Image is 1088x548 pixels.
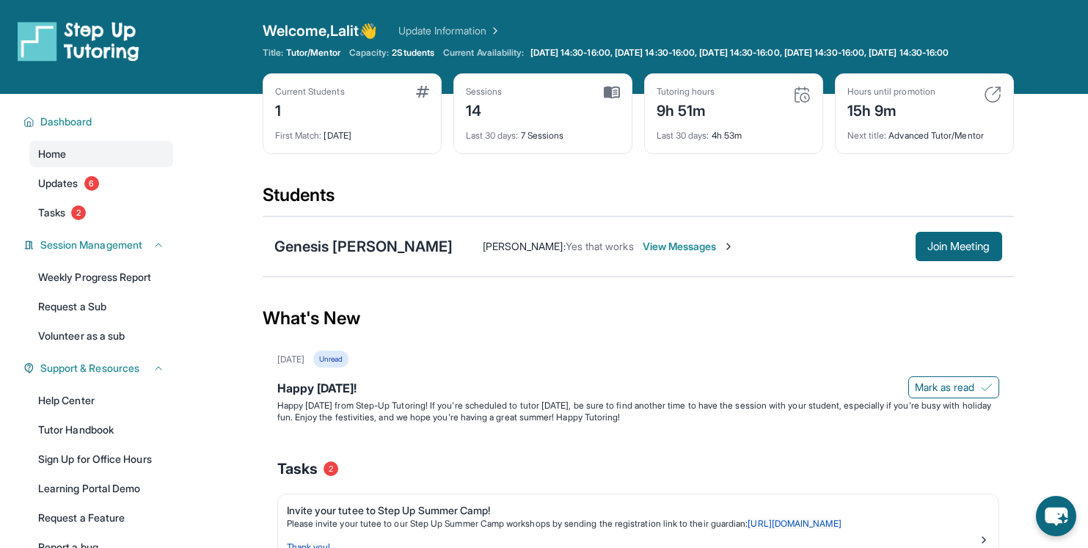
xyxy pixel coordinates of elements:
[908,376,999,398] button: Mark as read
[275,86,345,98] div: Current Students
[723,241,734,252] img: Chevron-Right
[40,114,92,129] span: Dashboard
[486,23,501,38] img: Chevron Right
[847,121,1001,142] div: Advanced Tutor/Mentor
[466,86,503,98] div: Sessions
[40,238,142,252] span: Session Management
[287,503,978,518] div: Invite your tutee to Step Up Summer Camp!
[263,47,283,59] span: Title:
[84,176,99,191] span: 6
[277,400,999,423] p: Happy [DATE] from Step-Up Tutoring! If you're scheduled to tutor [DATE], be sure to find another ...
[349,47,390,59] span: Capacity:
[657,121,811,142] div: 4h 53m
[29,293,173,320] a: Request a Sub
[29,264,173,291] a: Weekly Progress Report
[466,130,519,141] span: Last 30 days :
[29,446,173,472] a: Sign Up for Office Hours
[981,381,993,393] img: Mark as read
[748,518,841,529] a: [URL][DOMAIN_NAME]
[657,130,709,141] span: Last 30 days :
[29,387,173,414] a: Help Center
[275,98,345,121] div: 1
[18,21,139,62] img: logo
[29,170,173,197] a: Updates6
[275,130,322,141] span: First Match :
[274,236,453,257] div: Genesis [PERSON_NAME]
[40,361,139,376] span: Support & Resources
[566,240,634,252] span: Yes that works
[263,286,1014,351] div: What's New
[416,86,429,98] img: card
[1036,496,1076,536] button: chat-button
[604,86,620,99] img: card
[313,351,348,368] div: Unread
[29,417,173,443] a: Tutor Handbook
[34,114,164,129] button: Dashboard
[398,23,501,38] a: Update Information
[847,130,887,141] span: Next title :
[793,86,811,103] img: card
[657,98,715,121] div: 9h 51m
[275,121,429,142] div: [DATE]
[29,200,173,226] a: Tasks2
[847,86,935,98] div: Hours until promotion
[466,98,503,121] div: 14
[927,242,990,251] span: Join Meeting
[34,361,164,376] button: Support & Resources
[29,505,173,531] a: Request a Feature
[277,459,318,479] span: Tasks
[984,86,1001,103] img: card
[443,47,524,59] span: Current Availability:
[392,47,434,59] span: 2 Students
[324,461,338,476] span: 2
[38,205,65,220] span: Tasks
[29,475,173,502] a: Learning Portal Demo
[263,21,378,41] span: Welcome, Lalit 👋
[530,47,949,59] span: [DATE] 14:30-16:00, [DATE] 14:30-16:00, [DATE] 14:30-16:00, [DATE] 14:30-16:00, [DATE] 14:30-16:00
[286,47,340,59] span: Tutor/Mentor
[483,240,566,252] span: [PERSON_NAME] :
[38,147,66,161] span: Home
[263,183,1014,216] div: Students
[34,238,164,252] button: Session Management
[277,354,304,365] div: [DATE]
[915,380,975,395] span: Mark as read
[277,379,999,400] div: Happy [DATE]!
[657,86,715,98] div: Tutoring hours
[287,518,978,530] p: Please invite your tutee to our Step Up Summer Camp workshops by sending the registration link to...
[916,232,1002,261] button: Join Meeting
[29,141,173,167] a: Home
[466,121,620,142] div: 7 Sessions
[38,176,79,191] span: Updates
[527,47,952,59] a: [DATE] 14:30-16:00, [DATE] 14:30-16:00, [DATE] 14:30-16:00, [DATE] 14:30-16:00, [DATE] 14:30-16:00
[29,323,173,349] a: Volunteer as a sub
[847,98,935,121] div: 15h 9m
[643,239,734,254] span: View Messages
[71,205,86,220] span: 2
